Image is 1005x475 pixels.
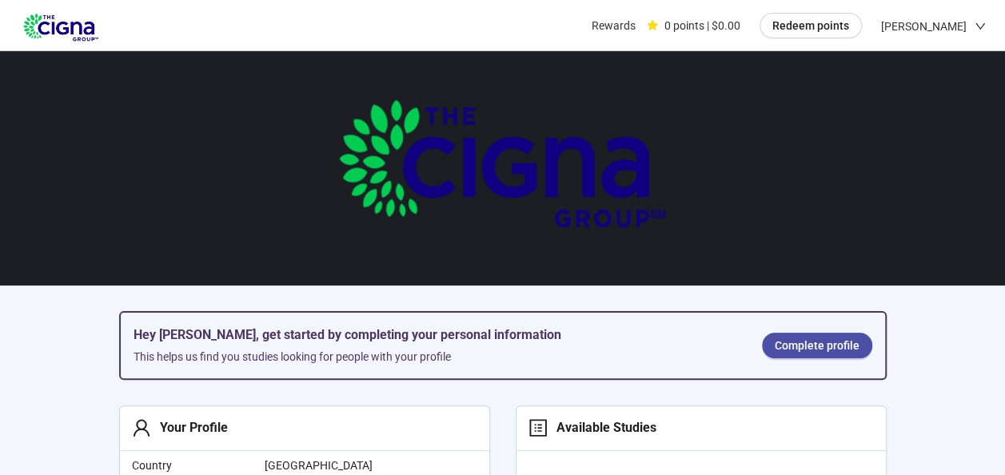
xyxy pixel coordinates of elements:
div: This helps us find you studies looking for people with your profile [134,348,736,365]
span: Country [132,457,253,474]
span: profile [528,418,548,437]
span: star [647,20,658,31]
button: Redeem points [760,13,862,38]
div: Your Profile [151,417,228,437]
a: Complete profile [762,333,872,358]
span: [PERSON_NAME] [881,1,967,52]
span: user [132,418,151,437]
span: Complete profile [775,337,859,354]
h5: Hey [PERSON_NAME], get started by completing your personal information [134,325,736,345]
span: [GEOGRAPHIC_DATA] [265,457,425,474]
span: Redeem points [772,17,849,34]
span: down [975,21,986,32]
div: Available Studies [548,417,656,437]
